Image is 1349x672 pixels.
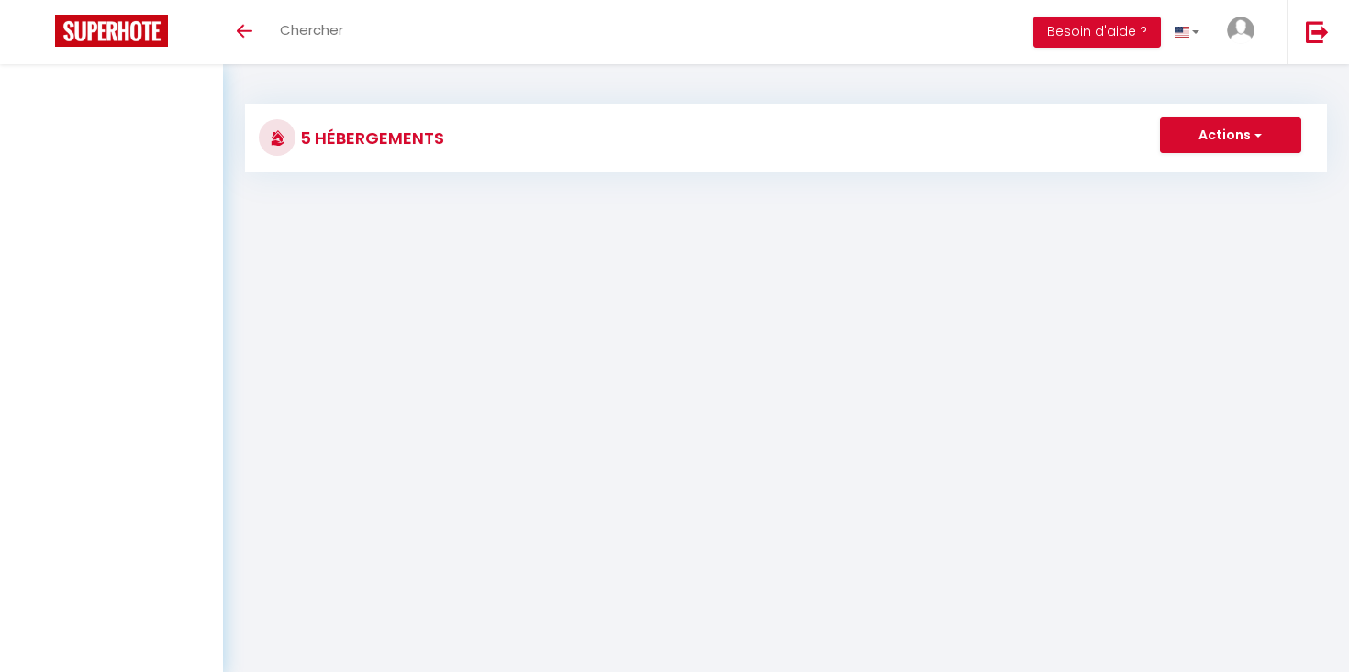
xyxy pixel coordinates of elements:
h3: 5 Hébergements [295,117,444,159]
span: Chercher [280,20,343,39]
img: ... [1227,17,1254,44]
button: Besoin d'aide ? [1033,17,1161,48]
img: Super Booking [55,15,168,47]
img: logout [1306,20,1329,43]
button: Actions [1160,117,1301,154]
